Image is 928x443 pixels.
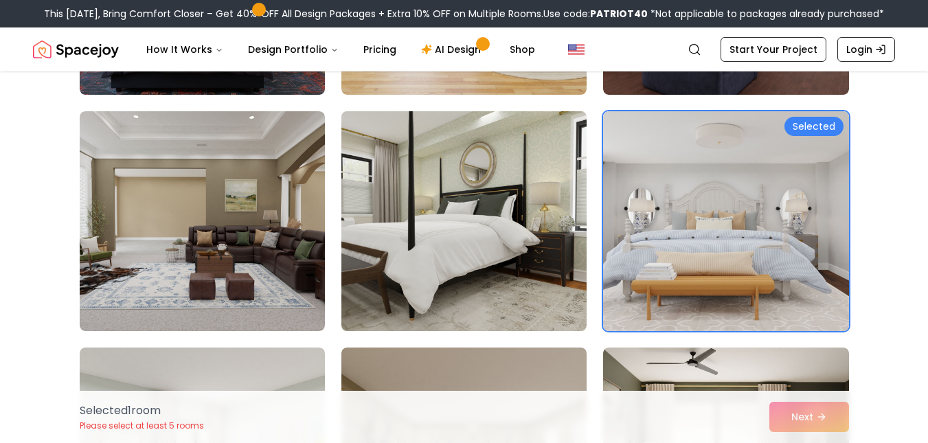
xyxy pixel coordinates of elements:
a: Login [837,37,895,62]
a: Pricing [352,36,407,63]
nav: Global [33,27,895,71]
img: Room room-4 [80,111,325,331]
a: Start Your Project [721,37,826,62]
a: AI Design [410,36,496,63]
span: Use code: [543,7,648,21]
button: How It Works [135,36,234,63]
div: Selected [784,117,844,136]
a: Shop [499,36,546,63]
span: *Not applicable to packages already purchased* [648,7,884,21]
div: This [DATE], Bring Comfort Closer – Get 40% OFF All Design Packages + Extra 10% OFF on Multiple R... [44,7,884,21]
img: Room room-5 [335,106,593,337]
p: Please select at least 5 rooms [80,420,204,431]
img: Spacejoy Logo [33,36,119,63]
b: PATRIOT40 [590,7,648,21]
img: Room room-6 [603,111,848,331]
a: Spacejoy [33,36,119,63]
nav: Main [135,36,546,63]
img: United States [568,41,585,58]
button: Design Portfolio [237,36,350,63]
p: Selected 1 room [80,402,204,419]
